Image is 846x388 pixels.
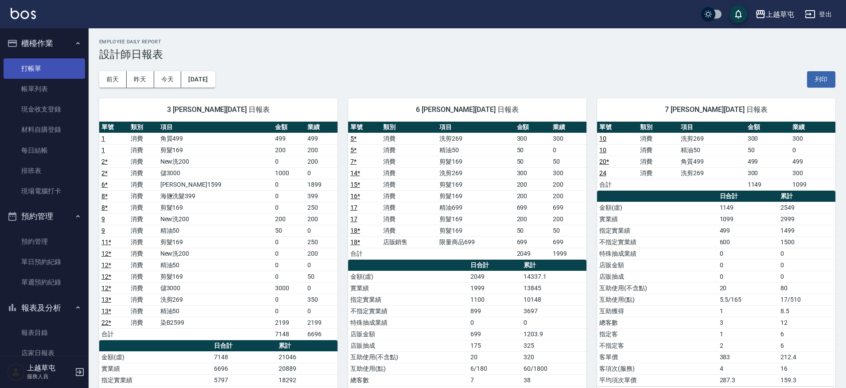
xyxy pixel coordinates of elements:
td: 互助使用(點) [597,294,718,305]
td: 699 [551,202,586,213]
td: 200 [551,179,586,190]
td: 10148 [521,294,586,305]
th: 業績 [305,122,338,133]
td: 1500 [778,236,835,248]
td: 300 [745,167,791,179]
td: 客項次(服務) [597,363,718,374]
td: 60/1800 [521,363,586,374]
td: 287.3 [718,374,779,386]
a: 每日結帳 [4,140,85,161]
td: 499 [718,225,779,236]
th: 金額 [515,122,551,133]
td: 0 [273,156,305,167]
td: 499 [790,156,835,167]
td: 消費 [128,305,158,317]
td: 消費 [128,236,158,248]
td: 指定客 [597,328,718,340]
a: 預約管理 [4,231,85,252]
td: 50 [515,225,551,236]
td: 消費 [128,317,158,328]
th: 日合計 [212,340,276,352]
td: 200 [273,213,305,225]
a: 帳單列表 [4,79,85,99]
td: 350 [305,294,338,305]
td: 總客數 [597,317,718,328]
td: 0 [305,225,338,236]
td: 200 [305,156,338,167]
span: 6 [PERSON_NAME][DATE] 日報表 [359,105,576,114]
td: 實業績 [99,363,212,374]
h2: Employee Daily Report [99,39,835,45]
td: 精油50 [437,144,514,156]
td: 角質499 [679,156,745,167]
td: 6696 [305,328,338,340]
td: 剪髮169 [437,213,514,225]
td: 1149 [745,179,791,190]
td: 2049 [515,248,551,259]
td: 消費 [381,213,438,225]
td: 不指定客 [597,340,718,351]
th: 業績 [790,122,835,133]
td: 精油50 [679,144,745,156]
td: 50 [551,225,586,236]
a: 材料自購登錄 [4,119,85,140]
td: 1099 [790,179,835,190]
th: 金額 [273,122,305,133]
td: 互助使用(點) [348,363,468,374]
td: 383 [718,351,779,363]
button: 預約管理 [4,205,85,228]
td: 1499 [778,225,835,236]
td: 消費 [381,190,438,202]
td: 平均項次單價 [597,374,718,386]
td: 特殊抽成業績 [348,317,468,328]
a: 17 [350,204,357,211]
td: 8.5 [778,305,835,317]
td: 300 [790,167,835,179]
td: 實業績 [348,282,468,294]
td: 3697 [521,305,586,317]
td: 399 [305,190,338,202]
th: 項目 [437,122,514,133]
td: 1149 [718,202,779,213]
td: 5797 [212,374,276,386]
td: 儲3000 [158,167,273,179]
td: 合計 [597,179,638,190]
th: 累計 [276,340,338,352]
th: 類別 [381,122,438,133]
p: 服務人員 [27,373,72,380]
td: 消費 [638,156,679,167]
td: 4 [718,363,779,374]
table: a dense table [348,122,586,260]
td: 2049 [468,271,521,282]
td: 2999 [778,213,835,225]
td: 20 [718,282,779,294]
td: 0 [718,259,779,271]
span: 3 [PERSON_NAME][DATE] 日報表 [110,105,327,114]
td: 200 [515,190,551,202]
td: 38 [521,374,586,386]
button: 上越草屯 [752,5,798,23]
td: 0 [778,271,835,282]
td: 200 [551,190,586,202]
td: 互助使用(不含點) [597,282,718,294]
button: 今天 [154,71,182,88]
td: New洗200 [158,156,273,167]
td: 1203.9 [521,328,586,340]
button: 登出 [801,6,835,23]
td: 限量商品699 [437,236,514,248]
td: 18292 [276,374,338,386]
td: 店販抽成 [348,340,468,351]
td: 200 [273,144,305,156]
td: 消費 [381,225,438,236]
td: 300 [515,133,551,144]
td: 2199 [305,317,338,328]
td: 1899 [305,179,338,190]
img: Person [7,363,25,381]
a: 9 [101,215,105,223]
td: 特殊抽成業績 [597,248,718,259]
td: 染B2599 [158,317,273,328]
td: 洗剪269 [437,133,514,144]
h5: 上越草屯 [27,364,72,373]
td: 20 [468,351,521,363]
td: 1100 [468,294,521,305]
